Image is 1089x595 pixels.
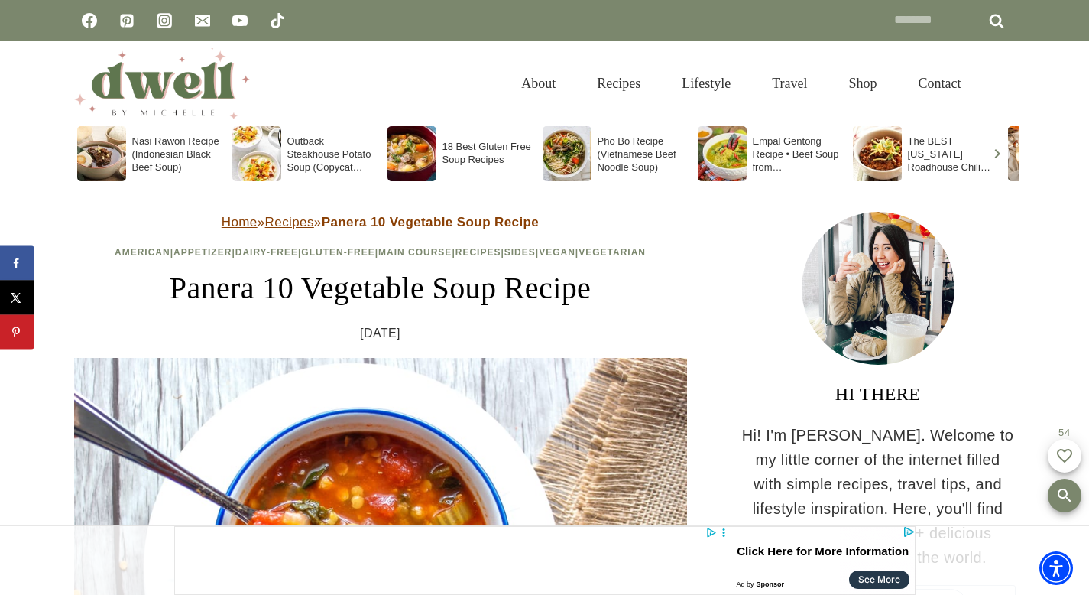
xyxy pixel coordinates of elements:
span: » » [222,215,539,229]
span: See More [172,171,214,180]
iframe: Advertisement [174,526,916,595]
nav: Primary Navigation [501,59,981,109]
strong: Panera 10 Vegetable Soup Recipe [322,215,540,229]
a: Sides [504,247,536,258]
a: Lifestyle [661,59,751,109]
img: DWELL by michelle [74,48,250,119]
a: Home [222,215,258,229]
h1: Panera 10 Vegetable Soup Recipe [74,265,687,311]
a: Recipes [576,59,661,109]
a: Vegetarian [579,247,646,258]
a: American [115,247,170,258]
a: Instagram [149,5,180,36]
a: Contact [898,59,982,109]
span: Click Here for More Information [22,151,206,165]
a: TikTok [262,5,293,36]
a: Main Course [378,247,452,258]
a: Email [187,5,218,36]
a: Dairy-Free [235,247,298,258]
a: Recipes [455,247,501,258]
a: Facebook [74,5,105,36]
a: Shop [828,59,897,109]
span: Ad by [6,177,24,185]
a: Gluten-Free [301,247,374,258]
a: About [501,59,576,109]
a: Pinterest [112,5,142,36]
h3: HI THERE [741,380,1016,408]
span: | | | | | | | | [115,247,646,258]
a: Vegan [539,247,575,258]
time: [DATE] [360,324,400,343]
a: Recipes [265,215,314,229]
a: Travel [751,59,828,109]
a: Appetizer [173,247,232,258]
a: YouTube [225,5,255,36]
span: Sponsor [26,177,54,185]
div: Accessibility Menu [1039,551,1073,585]
p: Hi! I'm [PERSON_NAME]. Welcome to my little corner of the internet filled with simple recipes, tr... [741,423,1016,570]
